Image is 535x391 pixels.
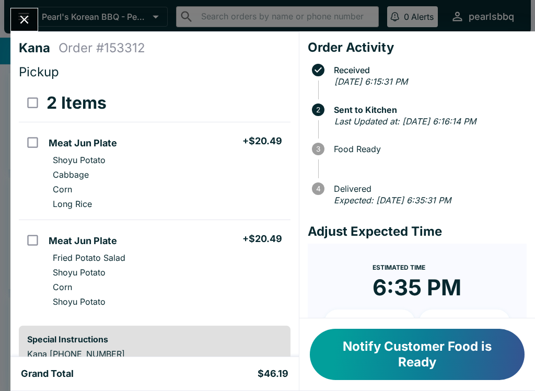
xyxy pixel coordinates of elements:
[329,144,527,154] span: Food Ready
[316,145,320,153] text: 3
[334,76,408,87] em: [DATE] 6:15:31 PM
[242,135,282,147] h5: + $20.49
[11,8,38,31] button: Close
[49,137,117,149] h5: Meat Jun Plate
[21,367,74,380] h5: Grand Total
[258,367,288,380] h5: $46.19
[49,235,117,247] h5: Meat Jun Plate
[242,233,282,245] h5: + $20.49
[27,334,282,344] h6: Special Instructions
[53,155,106,165] p: Shoyu Potato
[334,116,476,126] em: Last Updated at: [DATE] 6:16:14 PM
[59,40,145,56] h4: Order # 153312
[334,195,451,205] em: Expected: [DATE] 6:35:31 PM
[53,252,125,263] p: Fried Potato Salad
[53,296,106,307] p: Shoyu Potato
[46,93,107,113] h3: 2 Items
[53,184,72,194] p: Corn
[19,64,59,79] span: Pickup
[329,105,527,114] span: Sent to Kitchen
[373,274,461,301] time: 6:35 PM
[53,267,106,278] p: Shoyu Potato
[373,263,425,271] span: Estimated Time
[27,349,282,359] p: Kana [PHONE_NUMBER]
[308,40,527,55] h4: Order Activity
[19,40,59,56] h4: Kana
[316,106,320,114] text: 2
[308,224,527,239] h4: Adjust Expected Time
[316,185,320,193] text: 4
[19,84,290,317] table: orders table
[53,199,92,209] p: Long Rice
[53,282,72,292] p: Corn
[310,329,525,380] button: Notify Customer Food is Ready
[53,169,89,180] p: Cabbage
[419,309,510,336] button: + 20
[329,65,527,75] span: Received
[329,184,527,193] span: Delivered
[324,309,415,336] button: + 10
